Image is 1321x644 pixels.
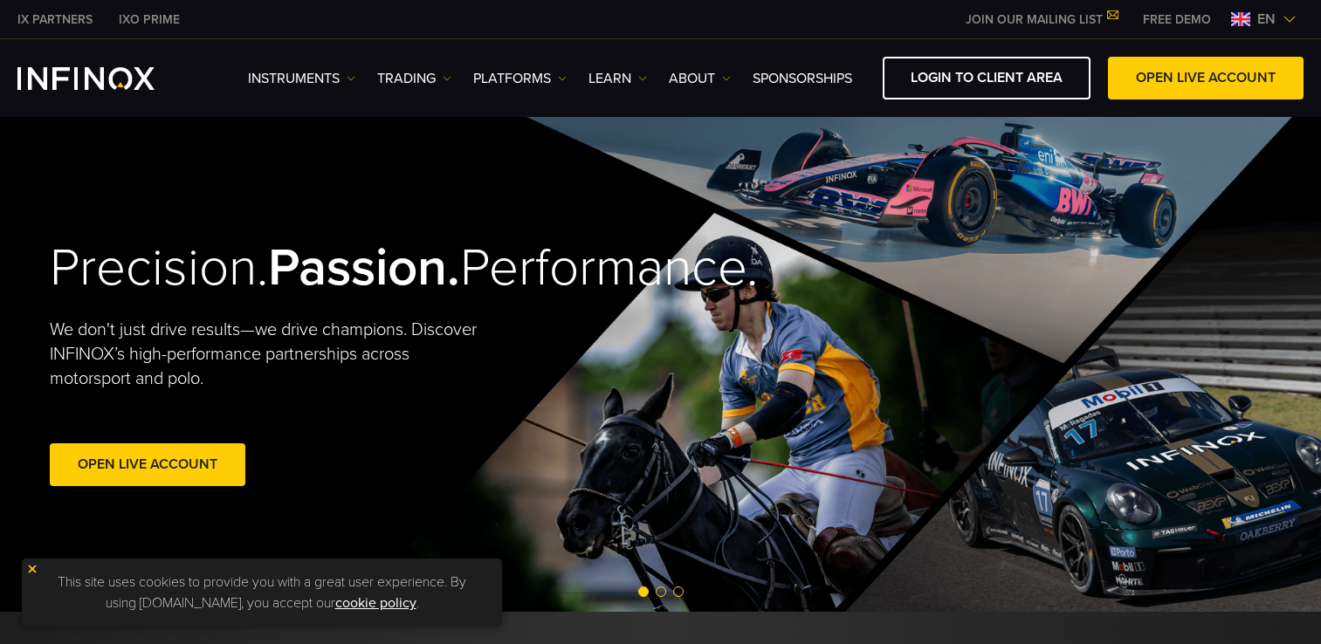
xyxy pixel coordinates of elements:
a: TRADING [377,68,451,89]
span: Go to slide 3 [673,586,684,597]
a: ABOUT [669,68,731,89]
span: Go to slide 2 [656,586,666,597]
a: cookie policy [335,594,416,612]
span: Go to slide 1 [638,586,649,597]
a: LOGIN TO CLIENT AREA [883,57,1091,99]
a: Learn [588,68,647,89]
a: Instruments [248,68,355,89]
a: JOIN OUR MAILING LIST [953,12,1130,27]
img: yellow close icon [26,563,38,575]
a: INFINOX MENU [1130,10,1224,29]
p: We don't just drive results—we drive champions. Discover INFINOX’s high-performance partnerships ... [50,318,490,391]
h2: Precision. Performance. [50,236,600,300]
a: PLATFORMS [473,68,567,89]
a: Open Live Account [50,443,245,486]
span: en [1250,9,1283,30]
strong: Passion. [268,236,460,299]
a: OPEN LIVE ACCOUNT [1108,57,1304,99]
a: INFINOX Logo [17,67,196,90]
p: This site uses cookies to provide you with a great user experience. By using [DOMAIN_NAME], you a... [31,567,493,618]
a: INFINOX [4,10,106,29]
a: SPONSORSHIPS [753,68,852,89]
a: INFINOX [106,10,193,29]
